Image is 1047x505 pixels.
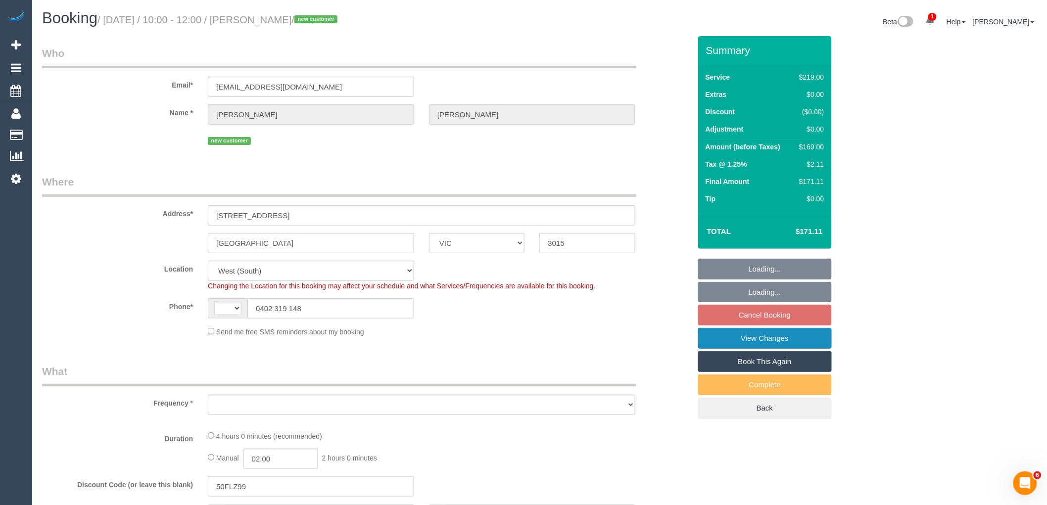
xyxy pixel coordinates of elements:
label: Final Amount [706,177,750,186]
a: Back [698,398,832,418]
iframe: Intercom live chat [1013,471,1037,495]
label: Duration [35,430,200,444]
div: $171.11 [795,177,824,186]
input: Suburb* [208,233,414,253]
input: Email* [208,77,414,97]
strong: Total [707,227,731,235]
input: Phone* [247,298,414,319]
label: Tax @ 1.25% [706,159,747,169]
div: $0.00 [795,124,824,134]
div: $0.00 [795,90,824,99]
a: View Changes [698,328,832,349]
span: 1 [928,13,937,21]
a: Beta [883,18,914,26]
legend: What [42,364,636,386]
input: Last Name* [429,104,635,125]
label: Discount Code (or leave this blank) [35,476,200,490]
div: $219.00 [795,72,824,82]
span: 4 hours 0 minutes (recommended) [216,432,322,440]
div: $0.00 [795,194,824,204]
label: Adjustment [706,124,744,134]
h3: Summary [706,45,827,56]
h4: $171.11 [766,228,822,236]
input: Post Code* [539,233,635,253]
input: First Name* [208,104,414,125]
a: Help [947,18,966,26]
legend: Who [42,46,636,68]
span: 2 hours 0 minutes [322,454,377,462]
div: $169.00 [795,142,824,152]
img: New interface [897,16,913,29]
legend: Where [42,175,636,197]
span: / [292,14,341,25]
label: Discount [706,107,735,117]
span: Booking [42,9,97,27]
span: Manual [216,454,239,462]
a: 1 [920,10,940,32]
label: Tip [706,194,716,204]
label: Phone* [35,298,200,312]
div: ($0.00) [795,107,824,117]
small: / [DATE] / 10:00 - 12:00 / [PERSON_NAME] [97,14,340,25]
label: Extras [706,90,727,99]
label: Name * [35,104,200,118]
span: Changing the Location for this booking may affect your schedule and what Services/Frequencies are... [208,282,595,290]
label: Amount (before Taxes) [706,142,780,152]
span: 6 [1034,471,1042,479]
div: $2.11 [795,159,824,169]
img: Automaid Logo [6,10,26,24]
span: Send me free SMS reminders about my booking [216,328,364,336]
label: Service [706,72,730,82]
a: Book This Again [698,351,832,372]
span: new customer [294,15,337,23]
label: Location [35,261,200,274]
a: [PERSON_NAME] [973,18,1035,26]
label: Address* [35,205,200,219]
label: Frequency * [35,395,200,408]
span: new customer [208,137,251,145]
label: Email* [35,77,200,90]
